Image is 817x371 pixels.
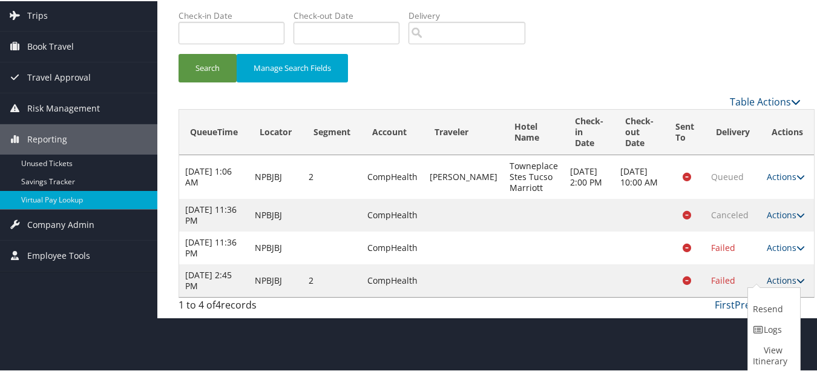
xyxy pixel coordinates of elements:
[504,109,564,154] th: Hotel Name: activate to sort column descending
[767,170,805,181] a: Actions
[303,154,361,198] td: 2
[361,154,424,198] td: CompHealth
[294,8,408,21] label: Check-out Date
[249,154,303,198] td: NPBJBJ
[748,318,797,339] a: Logs
[27,61,91,92] span: Travel Approval
[27,209,94,239] span: Company Admin
[215,297,221,310] span: 4
[614,154,664,198] td: [DATE] 10:00 AM
[303,109,361,154] th: Segment: activate to sort column ascending
[424,154,504,198] td: [PERSON_NAME]
[249,109,303,154] th: Locator: activate to sort column ascending
[711,241,735,252] span: Failed
[179,296,321,317] div: 1 to 4 of records
[361,109,424,154] th: Account: activate to sort column ascending
[504,154,564,198] td: Towneplace Stes Tucso Marriott
[705,109,761,154] th: Delivery: activate to sort column ascending
[237,53,348,81] button: Manage Search Fields
[27,239,90,270] span: Employee Tools
[249,230,303,263] td: NPBJBJ
[361,263,424,296] td: CompHealth
[27,123,67,153] span: Reporting
[179,109,249,154] th: QueueTime: activate to sort column ascending
[179,198,249,230] td: [DATE] 11:36 PM
[715,297,735,310] a: First
[564,154,614,198] td: [DATE] 2:00 PM
[179,53,237,81] button: Search
[408,8,534,21] label: Delivery
[179,230,249,263] td: [DATE] 11:36 PM
[27,30,74,61] span: Book Travel
[761,109,814,154] th: Actions
[614,109,664,154] th: Check-out Date: activate to sort column ascending
[735,297,755,310] a: Prev
[361,230,424,263] td: CompHealth
[711,170,744,181] span: Queued
[361,198,424,230] td: CompHealth
[767,241,805,252] a: Actions
[27,92,100,122] span: Risk Management
[664,109,705,154] th: Sent To: activate to sort column ascending
[730,94,801,107] a: Table Actions
[748,339,797,370] a: View Itinerary
[767,208,805,219] a: Actions
[767,273,805,285] a: Actions
[748,287,797,318] a: Resend
[179,8,294,21] label: Check-in Date
[179,154,249,198] td: [DATE] 1:06 AM
[711,273,735,285] span: Failed
[249,263,303,296] td: NPBJBJ
[303,263,361,296] td: 2
[179,263,249,296] td: [DATE] 2:45 PM
[249,198,303,230] td: NPBJBJ
[424,109,504,154] th: Traveler: activate to sort column ascending
[711,208,749,219] span: Canceled
[564,109,614,154] th: Check-in Date: activate to sort column ascending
